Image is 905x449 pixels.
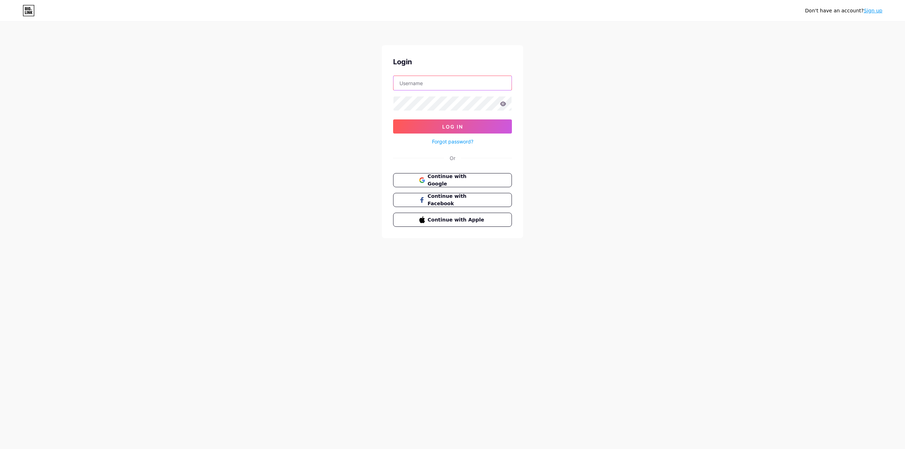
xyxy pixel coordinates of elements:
[805,7,882,14] div: Don't have an account?
[393,193,512,207] button: Continue with Facebook
[393,76,512,90] input: Username
[393,213,512,227] button: Continue with Apple
[428,216,486,224] span: Continue with Apple
[450,154,455,162] div: Or
[432,138,473,145] a: Forgot password?
[864,8,882,13] a: Sign up
[428,173,486,188] span: Continue with Google
[393,119,512,134] button: Log In
[393,57,512,67] div: Login
[428,193,486,207] span: Continue with Facebook
[393,173,512,187] button: Continue with Google
[442,124,463,130] span: Log In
